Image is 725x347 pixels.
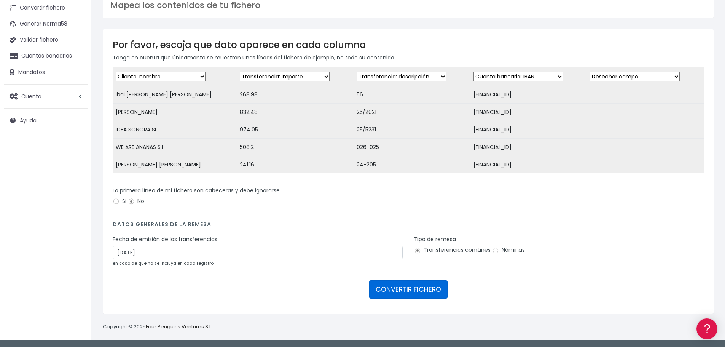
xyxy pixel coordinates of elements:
a: Four Penguins Ventures S.L. [146,323,212,330]
a: Problemas habituales [8,108,145,120]
span: Ayuda [20,117,37,124]
td: WE ARE ANANAS S.L [113,139,237,156]
td: 974.05 [237,121,354,139]
h4: Datos generales de la remesa [113,221,704,232]
a: Videotutoriales [8,120,145,132]
td: 24-205 [354,156,470,174]
a: Formatos [8,96,145,108]
td: [FINANCIAL_ID] [470,104,587,121]
td: 25/5231 [354,121,470,139]
a: Generar Norma58 [4,16,88,32]
label: No [128,197,144,205]
label: Transferencias comúnes [414,246,491,254]
button: CONVERTIR FICHERO [369,280,448,299]
p: Copyright © 2025 . [103,323,214,331]
td: Ibai [PERSON_NAME] [PERSON_NAME] [113,86,237,104]
td: IDEA SONORA SL [113,121,237,139]
td: [PERSON_NAME] [113,104,237,121]
a: Cuentas bancarias [4,48,88,64]
td: [FINANCIAL_ID] [470,121,587,139]
div: Facturación [8,151,145,158]
td: 268.98 [237,86,354,104]
div: Programadores [8,183,145,190]
label: Fecha de emisión de las transferencias [113,235,217,243]
span: Cuenta [21,92,41,100]
a: Mandatos [4,64,88,80]
a: Cuenta [4,88,88,104]
td: 56 [354,86,470,104]
small: en caso de que no se incluya en cada registro [113,260,214,266]
a: Perfiles de empresas [8,132,145,144]
a: POWERED BY ENCHANT [105,219,147,227]
p: Tenga en cuenta que únicamente se muestran unas líneas del fichero de ejemplo, no todo su contenido. [113,53,704,62]
td: 026-025 [354,139,470,156]
a: Información general [8,65,145,77]
h3: Mapea los contenidos de tu fichero [110,0,706,10]
button: Contáctanos [8,204,145,217]
div: Información general [8,53,145,60]
td: 25/2021 [354,104,470,121]
a: Ayuda [4,112,88,128]
td: 508.2 [237,139,354,156]
td: [FINANCIAL_ID] [470,139,587,156]
a: API [8,195,145,206]
a: General [8,163,145,175]
label: Nóminas [492,246,525,254]
td: [FINANCIAL_ID] [470,86,587,104]
td: [FINANCIAL_ID] [470,156,587,174]
td: [PERSON_NAME] [PERSON_NAME]. [113,156,237,174]
td: 241.16 [237,156,354,174]
label: Tipo de remesa [414,235,456,243]
div: Convertir ficheros [8,84,145,91]
label: Si [113,197,126,205]
a: Validar fichero [4,32,88,48]
td: 832.48 [237,104,354,121]
h3: Por favor, escoja que dato aparece en cada columna [113,39,704,50]
label: La primera línea de mi fichero son cabeceras y debe ignorarse [113,187,280,195]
